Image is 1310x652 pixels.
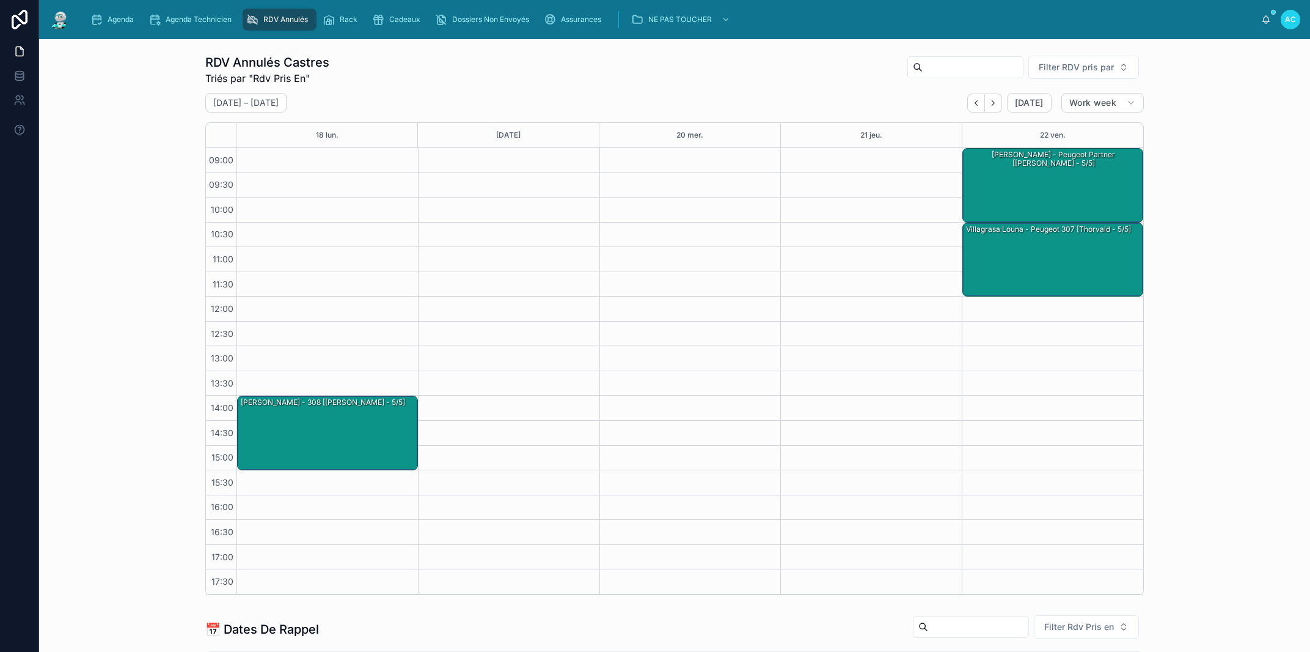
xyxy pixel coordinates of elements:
span: Triés par "Rdv Pris En" [205,71,329,86]
span: 14:00 [208,402,236,413]
span: 09:00 [206,155,236,165]
span: AC [1285,15,1296,24]
span: 13:00 [208,353,236,363]
a: Agenda [87,9,142,31]
a: Rack [319,9,366,31]
div: [PERSON_NAME] - Peugeot partner [[PERSON_NAME] - 5/5] [963,149,1143,222]
span: 12:00 [208,303,236,314]
span: [DATE] [1015,97,1044,108]
span: Filter Rdv Pris en [1044,621,1114,633]
a: NE PAS TOUCHER [628,9,736,31]
span: 16:00 [208,502,236,512]
span: 17:30 [208,576,236,587]
span: 16:30 [208,527,236,537]
span: 15:00 [208,452,236,462]
button: Back [967,94,985,113]
span: Work week [1069,97,1116,108]
a: RDV Annulés [243,9,317,31]
a: Cadeaux [368,9,429,31]
h1: RDV Annulés Castres [205,54,329,71]
h1: 📅 Dates De Rappel [205,621,319,638]
span: Dossiers Non Envoyés [452,15,529,24]
div: Villagrasa Louna - peugeot 307 [Thorvald - 5/5] [963,223,1143,297]
span: Rack [340,15,357,24]
span: Assurances [561,15,601,24]
button: 20 mer. [676,123,703,147]
button: 22 ven. [1040,123,1066,147]
img: App logo [49,10,71,29]
span: 09:30 [206,179,236,190]
div: [PERSON_NAME] - 308 [[PERSON_NAME] - 5/5] [240,397,406,408]
span: 13:30 [208,378,236,388]
div: [PERSON_NAME] - 308 [[PERSON_NAME] - 5/5] [238,396,417,470]
span: Filter RDV pris par [1039,61,1114,73]
button: Select Button [1028,56,1139,79]
button: Select Button [1034,615,1139,639]
span: NE PAS TOUCHER [648,15,712,24]
span: 15:30 [208,477,236,487]
div: scrollable content [81,6,1261,33]
span: Agenda Technicien [166,15,232,24]
a: Assurances [540,9,610,31]
button: Next [985,94,1002,113]
span: Agenda [108,15,134,24]
a: Agenda Technicien [145,9,240,31]
span: 10:00 [208,204,236,215]
button: [DATE] [496,123,521,147]
div: Villagrasa Louna - peugeot 307 [Thorvald - 5/5] [965,224,1132,235]
button: Work week [1061,93,1144,113]
div: [PERSON_NAME] - Peugeot partner [[PERSON_NAME] - 5/5] [965,149,1142,169]
span: 17:00 [208,552,236,562]
span: 11:00 [210,254,236,264]
span: 11:30 [210,279,236,289]
button: 21 jeu. [860,123,882,147]
button: 18 lun. [316,123,338,147]
span: Cadeaux [389,15,420,24]
span: 12:30 [208,328,236,339]
h2: [DATE] – [DATE] [213,97,279,109]
a: Dossiers Non Envoyés [431,9,538,31]
span: 10:30 [208,229,236,239]
span: RDV Annulés [263,15,308,24]
span: 14:30 [208,428,236,438]
button: [DATE] [1007,93,1052,113]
